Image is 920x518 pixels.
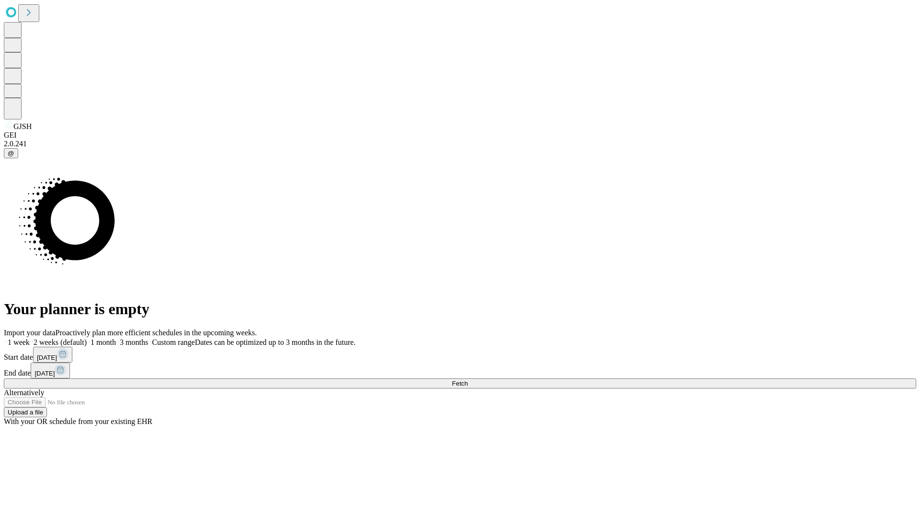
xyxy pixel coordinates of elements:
span: Fetch [452,380,468,387]
span: Alternatively [4,388,44,397]
h1: Your planner is empty [4,300,916,318]
button: Upload a file [4,407,47,417]
span: 1 week [8,338,30,346]
button: Fetch [4,378,916,388]
span: Proactively plan more efficient schedules in the upcoming weeks. [56,329,257,337]
div: End date [4,363,916,378]
span: [DATE] [34,370,55,377]
button: [DATE] [31,363,70,378]
span: @ [8,150,14,157]
span: 2 weeks (default) [34,338,87,346]
button: [DATE] [33,347,72,363]
span: Import your data [4,329,56,337]
span: With your OR schedule from your existing EHR [4,417,152,425]
span: Dates can be optimized up to 3 months in the future. [195,338,356,346]
div: GEI [4,131,916,140]
span: 1 month [91,338,116,346]
div: 2.0.241 [4,140,916,148]
span: 3 months [120,338,148,346]
span: [DATE] [37,354,57,361]
span: GJSH [13,122,32,130]
span: Custom range [152,338,195,346]
div: Start date [4,347,916,363]
button: @ [4,148,18,158]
